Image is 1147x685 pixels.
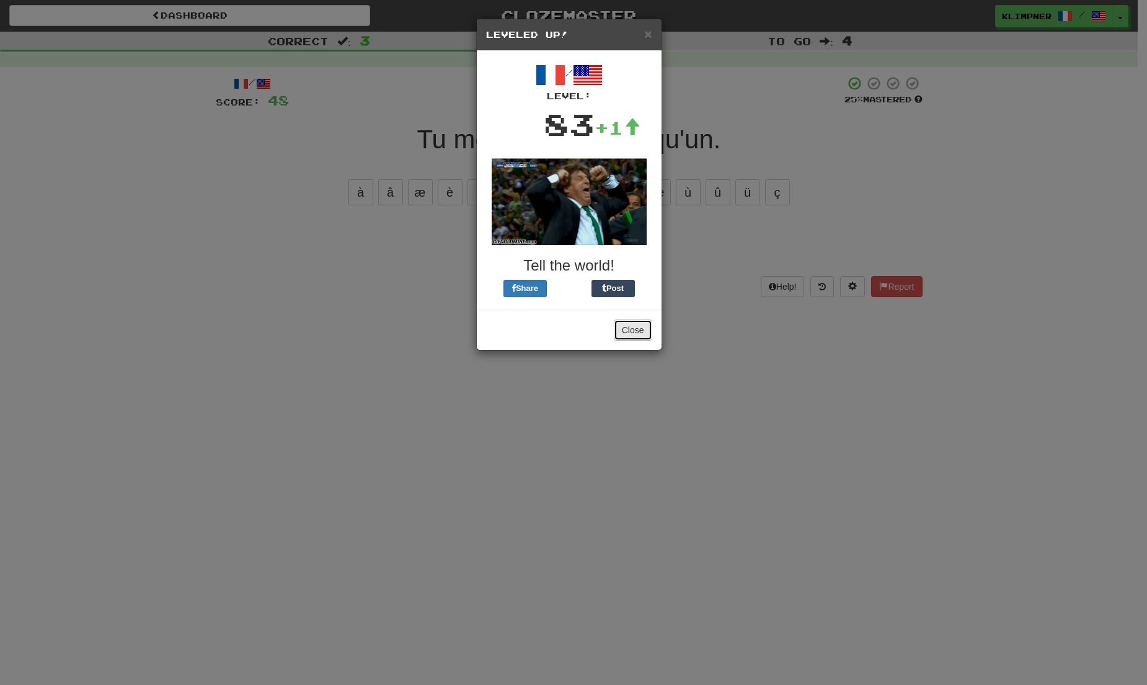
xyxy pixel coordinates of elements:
h3: Tell the world! [486,257,652,274]
button: Close [614,320,652,341]
div: / [486,60,652,102]
div: 83 [544,102,595,146]
iframe: X Post Button [547,280,591,297]
span: × [644,27,652,41]
h5: Leveled Up! [486,29,652,41]
div: +1 [595,115,640,140]
img: soccer-coach-305de1daf777ce53eb89c6f6bc29008043040bc4dbfb934f710cb4871828419f.gif [492,158,647,245]
button: Post [591,280,635,297]
button: Close [644,27,652,40]
button: Share [503,280,547,297]
div: Level: [486,90,652,102]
